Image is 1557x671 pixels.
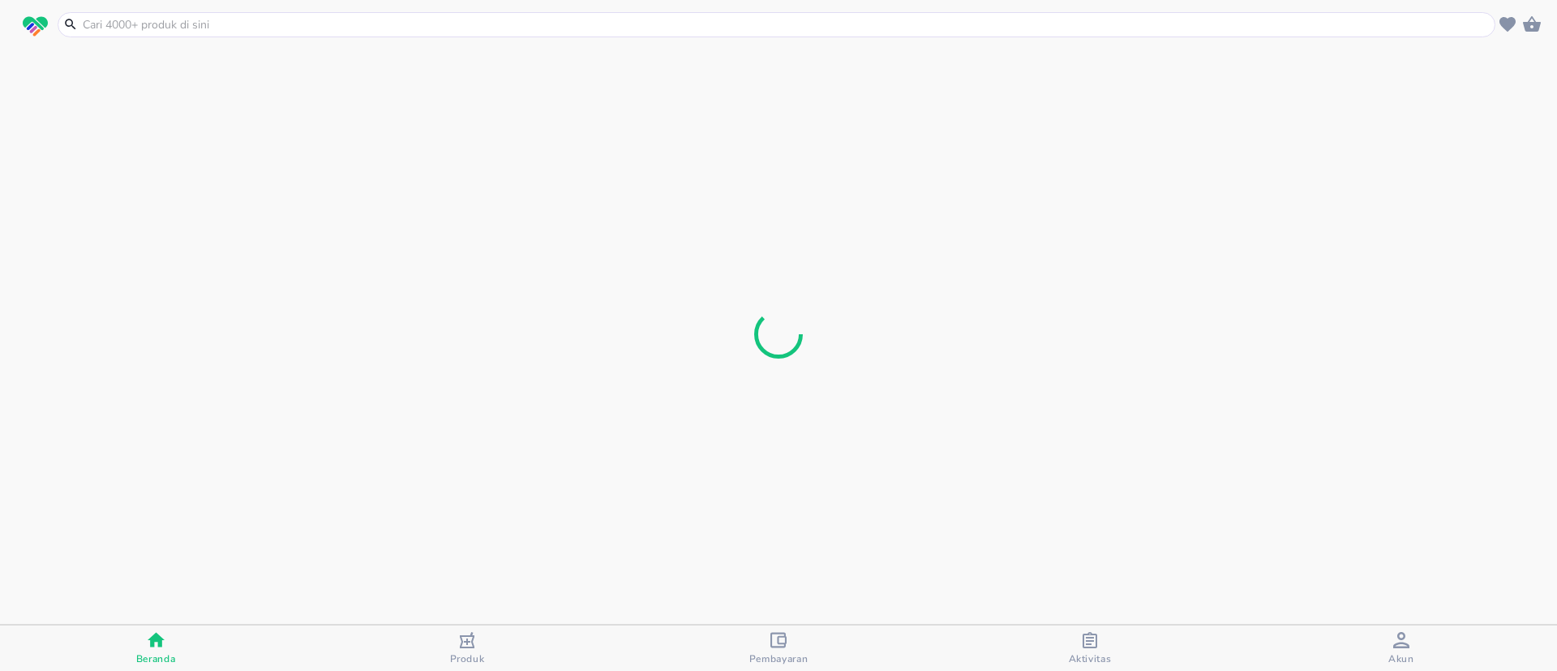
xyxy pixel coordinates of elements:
[1246,626,1557,671] button: Akun
[450,652,485,665] span: Produk
[934,626,1246,671] button: Aktivitas
[1069,652,1112,665] span: Aktivitas
[23,16,48,37] img: logo_swiperx_s.bd005f3b.svg
[749,652,809,665] span: Pembayaran
[623,626,934,671] button: Pembayaran
[1388,652,1414,665] span: Akun
[81,16,1491,33] input: Cari 4000+ produk di sini
[136,652,176,665] span: Beranda
[311,626,623,671] button: Produk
